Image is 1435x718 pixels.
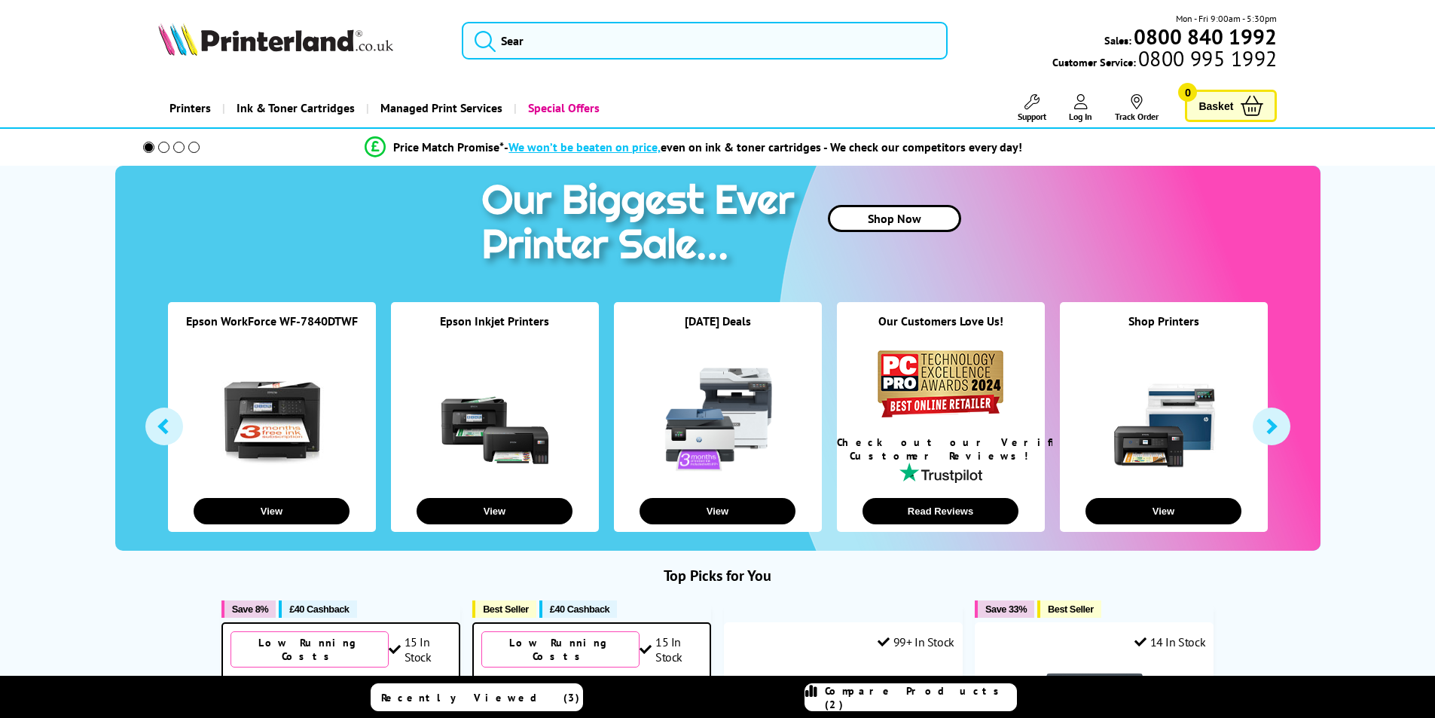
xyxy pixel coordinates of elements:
img: Printerland Logo [158,23,393,56]
span: £40 Cashback [289,603,349,615]
div: 99+ In Stock [878,634,954,649]
div: Low Running Costs [481,631,640,668]
div: 14 In Stock [1134,634,1205,649]
a: Printerland Logo [158,23,444,59]
span: Support [1018,111,1046,122]
span: Best Seller [483,603,529,615]
button: £40 Cashback [279,600,356,618]
span: Price Match Promise* [393,139,504,154]
a: Basket 0 [1185,90,1277,122]
button: View [417,498,572,524]
li: modal_Promise [123,134,1266,160]
a: Log In [1069,94,1092,122]
a: Special Offers [514,89,611,127]
span: Compare Products (2) [825,684,1016,711]
span: Basket [1198,96,1233,116]
a: Track Order [1115,94,1159,122]
span: Save 33% [985,603,1027,615]
img: printer sale [474,166,810,284]
a: Support [1018,94,1046,122]
span: Sales: [1104,33,1131,47]
a: Ink & Toner Cartridges [222,89,366,127]
button: Save 8% [221,600,276,618]
span: Recently Viewed (3) [381,691,580,704]
span: Save 8% [232,603,268,615]
button: Read Reviews [863,498,1018,524]
b: 0800 840 1992 [1134,23,1277,50]
span: £40 Cashback [550,603,609,615]
span: Customer Service: [1052,51,1277,69]
span: 0800 995 1992 [1136,51,1277,66]
a: Shop Now [828,205,961,232]
a: Epson Inkjet Printers [440,313,549,328]
span: Ink & Toner Cartridges [237,89,355,127]
div: Shop Printers [1060,313,1268,347]
span: Log In [1069,111,1092,122]
div: 15 In Stock [389,634,451,665]
a: Recently Viewed (3) [371,683,583,711]
a: Managed Print Services [366,89,514,127]
input: Sear [462,22,948,60]
span: We won’t be beaten on price, [508,139,661,154]
div: Low Running Costs [231,631,389,668]
span: 0 [1178,83,1197,102]
div: 15 In Stock [640,634,702,665]
a: Compare Products (2) [805,683,1017,711]
a: Epson WorkForce WF-7840DTWF [186,313,358,328]
button: Save 33% [975,600,1034,618]
button: Best Seller [1037,600,1101,618]
a: Printers [158,89,222,127]
span: Mon - Fri 9:00am - 5:30pm [1176,11,1277,26]
div: Our Customers Love Us! [837,313,1045,347]
button: Best Seller [472,600,536,618]
button: View [1085,498,1241,524]
div: Check out our Verified Customer Reviews! [837,435,1045,463]
span: Best Seller [1048,603,1094,615]
div: - even on ink & toner cartridges - We check our competitors every day! [504,139,1022,154]
a: 0800 840 1992 [1131,29,1277,44]
div: [DATE] Deals [614,313,822,347]
button: View [640,498,795,524]
button: £40 Cashback [539,600,617,618]
button: View [194,498,350,524]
